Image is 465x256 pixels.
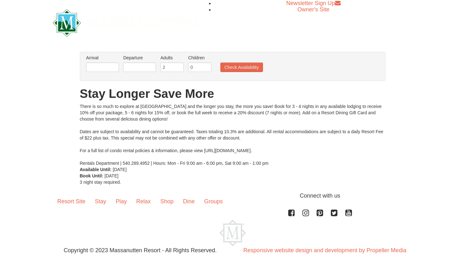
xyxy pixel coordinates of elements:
[132,192,156,211] a: Relax
[178,192,200,211] a: Dine
[80,180,121,185] span: 3 night stay required.
[90,192,111,211] a: Stay
[48,246,233,255] p: Copyright © 2023 Massanutten Resort - All Rights Reserved.
[156,192,178,211] a: Shop
[53,192,413,200] p: Connect with us
[219,220,246,246] img: Massanutten Resort Logo
[86,55,119,61] label: Arrival
[80,103,385,166] div: There is so much to explore at [GEOGRAPHIC_DATA] and the longer you stay, the more you save! Book...
[104,173,118,178] span: [DATE]
[200,192,228,211] a: Groups
[80,87,385,100] h1: Stay Longer Save More
[53,9,197,37] img: Massanutten Resort Logo
[80,167,112,172] strong: Available Until:
[53,192,90,211] a: Resort Site
[53,15,197,29] a: Massanutten Resort
[160,55,184,61] label: Adults
[111,192,132,211] a: Play
[113,167,127,172] span: [DATE]
[188,55,212,61] label: Children
[80,173,104,178] strong: Book Until:
[297,6,329,13] a: Owner's Site
[220,63,263,72] button: Check Availability
[123,55,156,61] label: Departure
